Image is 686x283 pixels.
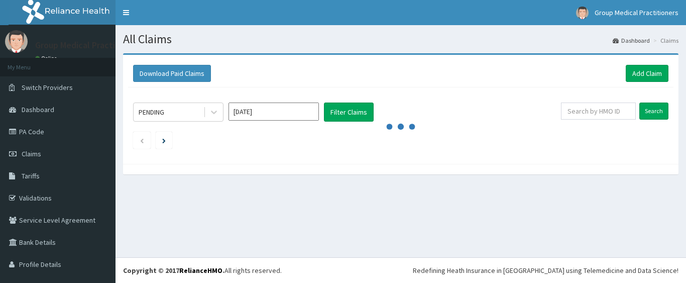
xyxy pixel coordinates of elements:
[228,103,319,121] input: Select Month and Year
[22,83,73,92] span: Switch Providers
[162,136,166,145] a: Next page
[639,103,668,120] input: Search
[626,65,668,82] a: Add Claim
[35,41,143,50] p: Group Medical Practitioners
[576,7,589,19] img: User Image
[561,103,636,120] input: Search by HMO ID
[179,266,222,275] a: RelianceHMO
[651,36,678,45] li: Claims
[116,257,686,283] footer: All rights reserved.
[123,33,678,46] h1: All Claims
[35,55,59,62] a: Online
[139,107,164,117] div: PENDING
[22,171,40,180] span: Tariffs
[595,8,678,17] span: Group Medical Practitioners
[613,36,650,45] a: Dashboard
[324,103,374,122] button: Filter Claims
[386,112,416,142] svg: audio-loading
[22,149,41,158] span: Claims
[133,65,211,82] button: Download Paid Claims
[413,265,678,275] div: Redefining Heath Insurance in [GEOGRAPHIC_DATA] using Telemedicine and Data Science!
[5,30,28,53] img: User Image
[22,105,54,114] span: Dashboard
[123,266,224,275] strong: Copyright © 2017 .
[140,136,144,145] a: Previous page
